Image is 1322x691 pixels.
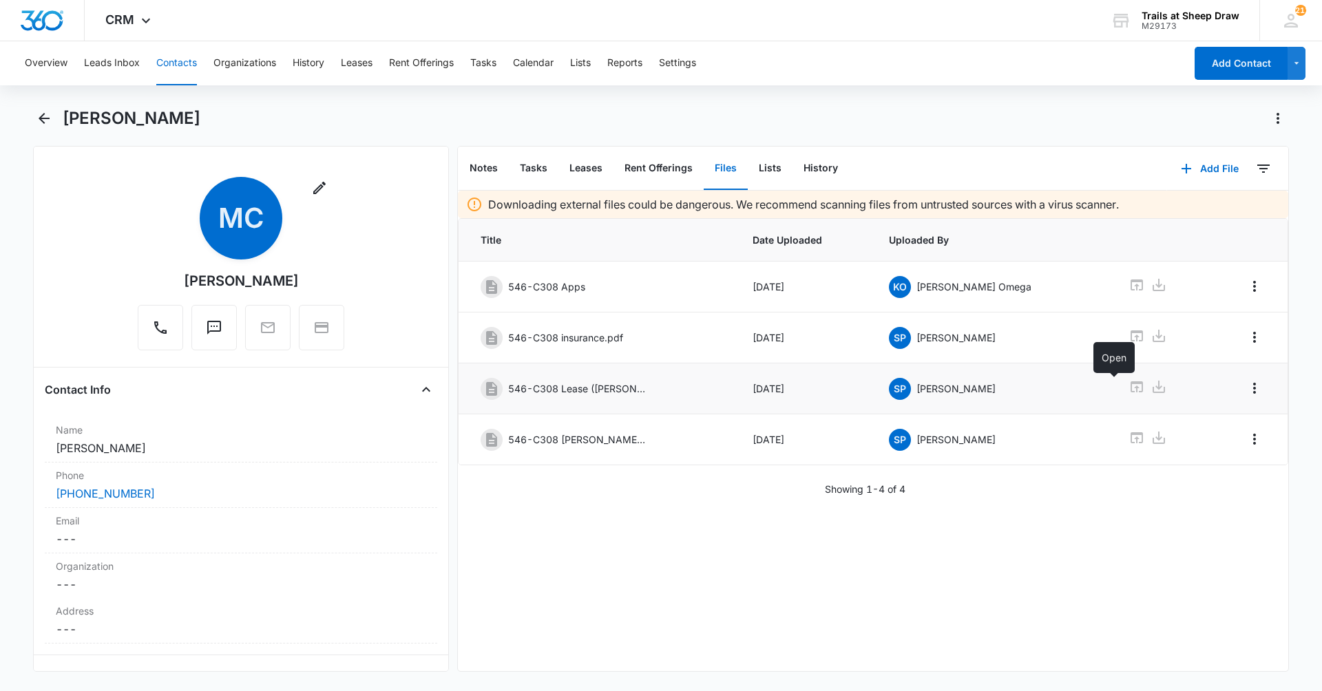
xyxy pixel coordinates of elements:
h4: Contact Info [45,381,111,398]
button: History [793,147,849,190]
button: Close [415,379,437,401]
h4: Details [45,669,81,685]
div: account id [1142,21,1239,31]
span: SP [889,327,911,349]
button: History [293,41,324,85]
button: Text [191,305,237,350]
p: [PERSON_NAME] Omega [916,279,1031,294]
p: Showing 1-4 of 4 [825,482,905,496]
dd: --- [56,621,426,637]
a: [PHONE_NUMBER] [56,485,155,502]
td: [DATE] [736,363,872,414]
dd: --- [56,531,426,547]
div: Name[PERSON_NAME] [45,417,437,463]
div: account name [1142,10,1239,21]
p: Downloading external files could be dangerous. We recommend scanning files from untrusted sources... [488,196,1119,213]
button: Rent Offerings [389,41,454,85]
button: Add File [1167,152,1252,185]
span: Uploaded By [889,233,1096,247]
td: [DATE] [736,414,872,465]
span: SP [889,429,911,451]
div: Email--- [45,508,437,553]
button: Organizations [213,41,276,85]
span: Date Uploaded [753,233,856,247]
span: 211 [1295,5,1306,16]
button: Lists [570,41,591,85]
button: Back [33,107,54,129]
h1: [PERSON_NAME] [63,108,200,129]
button: Leads Inbox [84,41,140,85]
button: Overflow Menu [1244,275,1266,297]
label: Phone [56,468,426,482]
div: [PERSON_NAME] [184,270,299,291]
label: Address [56,604,426,618]
label: Email [56,513,426,528]
button: Actions [1267,107,1289,129]
label: Name [56,423,426,437]
button: Overflow Menu [1244,377,1266,399]
p: [PERSON_NAME] [916,432,996,447]
button: Overflow Menu [1244,428,1266,450]
p: [PERSON_NAME] [916,330,996,345]
p: 546-C308 insurance.pdf [508,330,623,345]
button: Notes [459,147,509,190]
button: Leases [558,147,613,190]
p: 546-C308 Lease ([PERSON_NAME]).pdf [508,381,646,396]
button: Lists [748,147,793,190]
button: Settings [659,41,696,85]
button: Close [415,666,437,688]
span: KO [889,276,911,298]
button: Leases [341,41,373,85]
div: Open [1093,342,1135,373]
div: notifications count [1295,5,1306,16]
a: Text [191,326,237,338]
p: 546-C308 [PERSON_NAME] App.pdf [508,432,646,447]
label: Organization [56,559,426,573]
span: SP [889,378,911,400]
td: [DATE] [736,262,872,312]
span: Title [481,233,720,247]
button: Reports [607,41,642,85]
a: Call [138,326,183,338]
span: CRM [105,12,134,27]
button: Overview [25,41,67,85]
div: Phone[PHONE_NUMBER] [45,463,437,508]
button: Rent Offerings [613,147,704,190]
dd: --- [56,576,426,593]
div: Organization--- [45,553,437,598]
button: Tasks [509,147,558,190]
button: Add Contact [1195,47,1288,80]
button: Calendar [513,41,554,85]
button: Call [138,305,183,350]
dd: [PERSON_NAME] [56,440,426,456]
div: Address--- [45,598,437,644]
button: Filters [1252,158,1274,180]
td: [DATE] [736,312,872,363]
p: [PERSON_NAME] [916,381,996,396]
button: Overflow Menu [1244,326,1266,348]
button: Contacts [156,41,197,85]
button: Files [704,147,748,190]
button: Tasks [470,41,496,85]
span: MC [200,177,282,259]
p: 546-C308 Apps [508,279,585,294]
